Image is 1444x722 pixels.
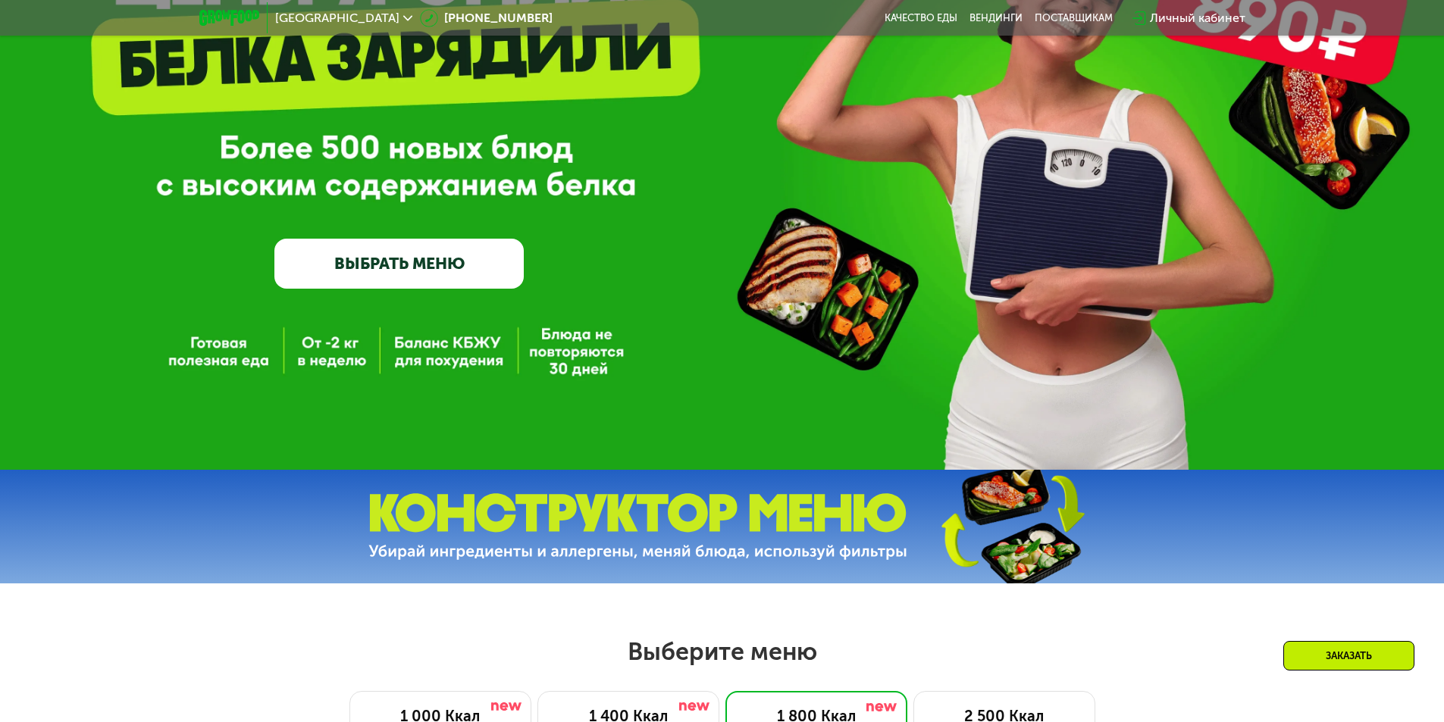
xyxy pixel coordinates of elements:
[1035,12,1113,24] div: поставщикам
[1283,641,1414,670] div: Заказать
[49,636,1395,667] h2: Выберите меню
[885,12,957,24] a: Качество еды
[274,239,524,289] a: ВЫБРАТЬ МЕНЮ
[1150,9,1245,27] div: Личный кабинет
[969,12,1023,24] a: Вендинги
[420,9,553,27] a: [PHONE_NUMBER]
[275,12,399,24] span: [GEOGRAPHIC_DATA]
